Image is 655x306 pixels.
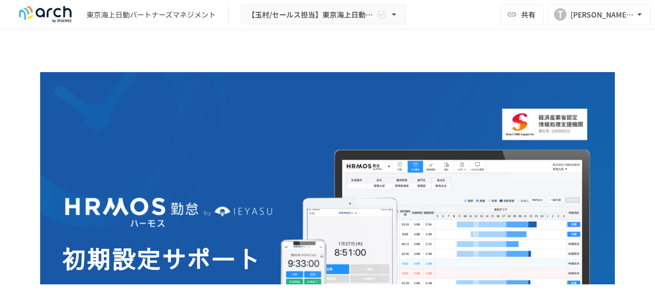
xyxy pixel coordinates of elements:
button: 共有 [501,4,544,25]
span: 共有 [521,9,536,20]
span: 【玉村/セールス担当】東京海上日動パートナーズマネジメント株式会社様_初期設定サポート [248,8,374,21]
button: 【玉村/セールス担当】東京海上日動パートナーズマネジメント株式会社様_初期設定サポート [241,5,406,25]
div: 東京海上日動パートナーズマネジメント [87,9,216,20]
div: [PERSON_NAME][EMAIL_ADDRESS][DOMAIN_NAME] [571,8,634,21]
button: T[PERSON_NAME][EMAIL_ADDRESS][DOMAIN_NAME] [548,4,651,25]
div: T [554,8,566,21]
img: logo-default@2x-9cf2c760.svg [12,6,78,23]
